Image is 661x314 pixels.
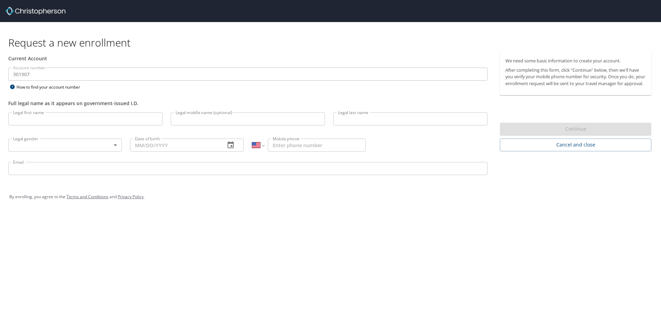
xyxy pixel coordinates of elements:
[9,188,652,205] div: By enrolling, you agree to the and .
[130,139,220,152] input: MM/DD/YYYY
[8,139,122,152] div: ​
[500,139,651,151] button: Cancel and close
[268,139,366,152] input: Enter phone number
[505,67,646,87] p: After completing this form, click "Continue" below, then we'll have you verify your mobile phone ...
[118,194,144,200] a: Privacy Policy
[6,7,65,15] img: cbt logo
[8,36,657,49] h1: Request a new enrollment
[66,194,108,200] a: Terms and Conditions
[8,55,487,62] div: Current Account
[8,100,487,107] div: Full legal name as it appears on government-issued I.D.
[8,83,94,91] div: How to find your account number
[505,141,646,149] span: Cancel and close
[505,58,646,64] p: We need some basic information to create your account.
